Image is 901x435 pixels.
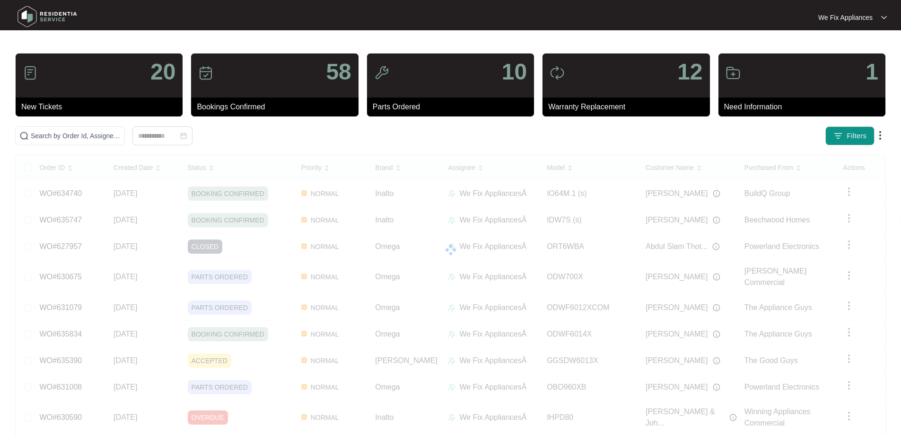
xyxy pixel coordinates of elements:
[847,131,866,141] span: Filters
[14,2,80,31] img: residentia service logo
[881,15,887,20] img: dropdown arrow
[197,101,358,113] p: Bookings Confirmed
[677,61,702,83] p: 12
[23,65,38,80] img: icon
[374,65,389,80] img: icon
[866,61,878,83] p: 1
[550,65,565,80] img: icon
[825,126,875,145] button: filter iconFilters
[724,101,885,113] p: Need Information
[21,101,183,113] p: New Tickets
[150,61,175,83] p: 20
[726,65,741,80] img: icon
[326,61,351,83] p: 58
[818,13,873,22] p: We Fix Appliances
[833,131,843,141] img: filter icon
[19,131,29,141] img: search-icon
[198,65,213,80] img: icon
[373,101,534,113] p: Parts Ordered
[548,101,709,113] p: Warranty Replacement
[502,61,527,83] p: 10
[875,130,886,141] img: dropdown arrow
[31,131,121,141] input: Search by Order Id, Assignee Name, Customer Name, Brand and Model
